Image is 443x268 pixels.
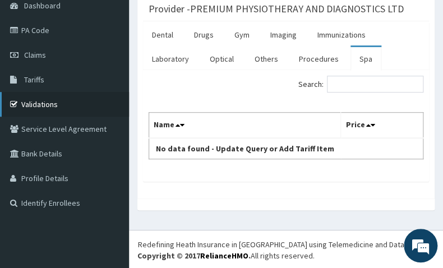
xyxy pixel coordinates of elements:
[201,47,243,71] a: Optical
[290,47,348,71] a: Procedures
[327,76,423,93] input: Search:
[341,112,423,138] th: Price
[149,138,341,159] td: No data found - Update Query or Add Tariff Item
[185,23,223,47] a: Drugs
[24,1,61,11] span: Dashboard
[308,23,375,47] a: Immunizations
[65,69,155,182] span: We're online!
[184,6,211,33] div: Minimize live chat window
[6,162,214,201] textarea: Type your message and hit 'Enter'
[143,23,182,47] a: Dental
[149,4,404,14] h3: Provider - PREMIUM PHYSIOTHERAY AND DIAGNOSTICS LTD
[200,251,248,261] a: RelianceHMO
[261,23,306,47] a: Imaging
[138,239,435,250] div: Redefining Heath Insurance in [GEOGRAPHIC_DATA] using Telemedicine and Data Science!
[298,76,423,93] label: Search:
[143,47,198,71] a: Laboratory
[149,112,341,138] th: Name
[137,251,251,261] strong: Copyright © 2017 .
[24,50,46,60] span: Claims
[58,63,188,77] div: Chat with us now
[24,75,44,85] span: Tariffs
[350,47,381,71] a: Spa
[225,23,259,47] a: Gym
[246,47,287,71] a: Others
[21,56,45,84] img: d_794563401_company_1708531726252_794563401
